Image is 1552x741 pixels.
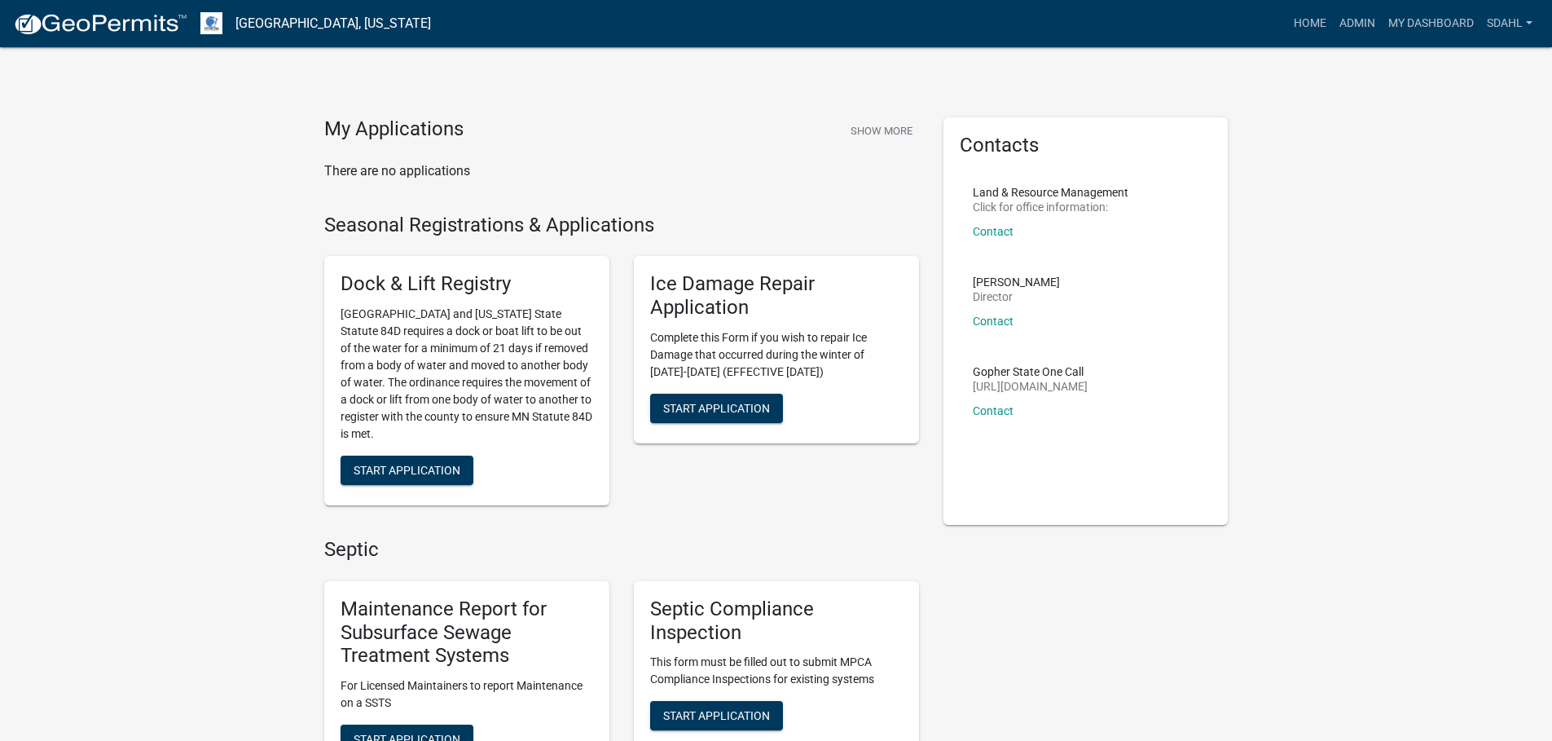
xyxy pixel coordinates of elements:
p: [GEOGRAPHIC_DATA] and [US_STATE] State Statute 84D requires a dock or boat lift to be out of the ... [341,306,593,443]
p: There are no applications [324,161,919,181]
h5: Contacts [960,134,1212,157]
p: For Licensed Maintainers to report Maintenance on a SSTS [341,677,593,712]
span: Start Application [663,709,770,722]
a: Contact [973,225,1013,238]
p: Complete this Form if you wish to repair Ice Damage that occurred during the winter of [DATE]-[DA... [650,329,903,381]
a: Contact [973,315,1013,328]
p: [PERSON_NAME] [973,276,1060,288]
h5: Septic Compliance Inspection [650,598,903,645]
p: Land & Resource Management [973,187,1128,198]
a: [GEOGRAPHIC_DATA], [US_STATE] [235,10,431,37]
h4: My Applications [324,117,464,142]
h5: Ice Damage Repair Application [650,272,903,320]
p: Director [973,291,1060,302]
p: This form must be filled out to submit MPCA Compliance Inspections for existing systems [650,654,903,688]
h5: Dock & Lift Registry [341,272,593,296]
a: sdahl [1480,8,1539,39]
button: Show More [844,117,919,144]
a: Home [1287,8,1333,39]
button: Start Application [650,394,783,423]
p: Gopher State One Call [973,366,1088,377]
a: Contact [973,404,1013,417]
button: Start Application [341,456,473,485]
p: [URL][DOMAIN_NAME] [973,381,1088,392]
h4: Septic [324,538,919,562]
h4: Seasonal Registrations & Applications [324,214,919,237]
button: Start Application [650,701,783,730]
p: Click for office information: [973,201,1128,213]
a: My Dashboard [1382,8,1480,39]
h5: Maintenance Report for Subsurface Sewage Treatment Systems [341,598,593,668]
a: Admin [1333,8,1382,39]
span: Start Application [354,464,460,477]
span: Start Application [663,401,770,414]
img: Otter Tail County, Minnesota [200,12,222,34]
